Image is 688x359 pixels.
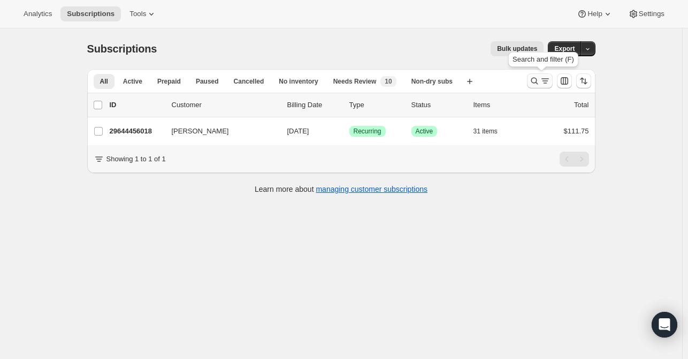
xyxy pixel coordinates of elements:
div: Items [473,100,527,110]
button: Bulk updates [491,41,544,56]
button: Help [570,6,619,21]
p: Billing Date [287,100,341,110]
span: [DATE] [287,127,309,135]
span: 10 [385,77,392,86]
span: Cancelled [234,77,264,86]
p: Showing 1 to 1 of 1 [106,154,166,164]
span: Export [554,44,575,53]
a: managing customer subscriptions [316,185,427,193]
div: IDCustomerBilling DateTypeStatusItemsTotal [110,100,589,110]
p: Status [411,100,465,110]
button: Analytics [17,6,58,21]
button: Settings [622,6,671,21]
div: Type [349,100,403,110]
span: [PERSON_NAME] [172,126,229,137]
span: Prepaid [157,77,181,86]
p: Learn more about [255,184,427,195]
span: Tools [129,10,146,18]
span: Needs Review [333,77,377,86]
span: Non-dry subs [411,77,453,86]
span: No inventory [279,77,318,86]
p: 29644456018 [110,126,163,137]
button: Customize table column order and visibility [557,73,572,88]
nav: Pagination [560,152,589,167]
span: Subscriptions [87,43,157,55]
p: ID [110,100,163,110]
button: [PERSON_NAME] [165,123,272,140]
button: Subscriptions [60,6,121,21]
button: Sort the results [576,73,591,88]
span: Bulk updates [497,44,537,53]
span: Active [123,77,142,86]
span: 31 items [473,127,498,136]
div: 29644456018[PERSON_NAME][DATE]SuccessRecurringSuccessActive31 items$111.75 [110,124,589,139]
span: Analytics [24,10,52,18]
span: Subscriptions [67,10,114,18]
p: Total [574,100,588,110]
div: Open Intercom Messenger [652,312,677,338]
span: Paused [196,77,219,86]
span: Active [416,127,433,136]
button: Export [548,41,581,56]
span: All [100,77,108,86]
p: Customer [172,100,279,110]
button: Search and filter results [527,73,553,88]
span: Recurring [354,127,381,136]
button: 31 items [473,124,509,139]
button: Tools [123,6,163,21]
span: $111.75 [564,127,589,135]
button: Create new view [461,74,478,89]
span: Settings [639,10,664,18]
span: Help [587,10,602,18]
